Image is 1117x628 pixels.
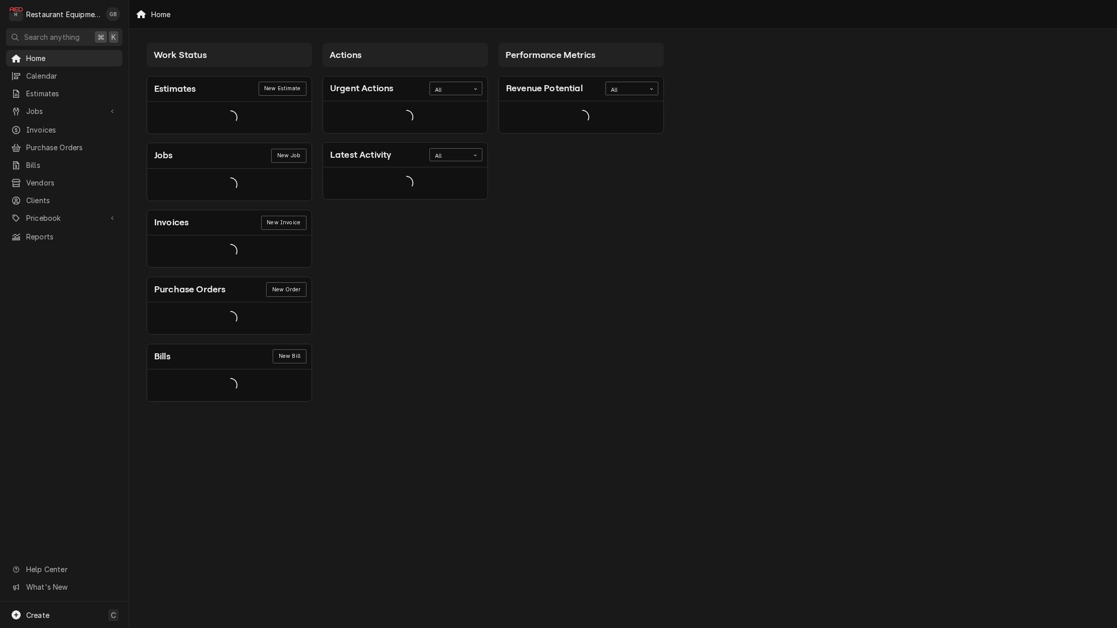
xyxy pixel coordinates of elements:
div: Card Header [323,143,487,167]
div: Card: Jobs [147,143,312,201]
span: Actions [330,50,361,60]
a: Calendar [6,68,122,84]
span: C [111,610,116,620]
span: Loading... [223,174,237,195]
div: Card: Latest Activity [323,142,488,200]
a: Vendors [6,174,122,191]
span: Loading... [223,241,237,262]
div: Card Data Filter Control [429,82,482,95]
div: Card: Invoices [147,210,312,268]
div: Card Data [499,101,663,133]
span: Vendors [26,177,117,188]
div: Card Data Filter Control [429,148,482,161]
div: Card Title [154,216,189,229]
div: Card Column Content [147,67,312,402]
div: Card Title [330,82,393,95]
div: Card Column Header [499,43,664,67]
div: Card Header [147,143,312,168]
a: New Order [266,282,306,296]
div: Card Link Button [271,149,306,163]
div: Card Data [147,169,312,201]
span: Purchase Orders [26,142,117,153]
span: Pricebook [26,213,102,223]
span: Reports [26,231,117,242]
div: Card Data Filter Control [605,82,658,95]
span: K [111,32,116,42]
div: Dashboard [129,29,1117,419]
div: GB [106,7,120,21]
div: Restaurant Equipment Diagnostics's Avatar [9,7,23,21]
span: Bills [26,160,117,170]
span: Jobs [26,106,102,116]
a: New Estimate [259,82,306,96]
div: Card Column: Performance Metrics [493,38,669,407]
div: Card Header [147,210,312,235]
a: Home [6,50,122,67]
span: Help Center [26,564,116,575]
div: Gary Beaver's Avatar [106,7,120,21]
div: Card Data [147,369,312,401]
div: Card Title [506,82,583,95]
span: Loading... [575,106,589,128]
div: Card Header [147,77,312,102]
div: Card Link Button [259,82,306,96]
div: Card Title [330,148,391,162]
div: Card Header [147,277,312,302]
a: Estimates [6,85,122,102]
span: Create [26,611,49,619]
div: Card: Estimates [147,76,312,134]
a: Go to Help Center [6,561,122,578]
div: All [435,86,464,94]
div: R [9,7,23,21]
div: Card Column Header [147,43,312,67]
a: Bills [6,157,122,173]
a: Reports [6,228,122,245]
a: Invoices [6,121,122,138]
span: Clients [26,195,117,206]
div: Card Column Content [499,67,664,173]
div: Card Column: Actions [318,38,493,407]
div: Card Column Header [323,43,488,67]
div: Card Data [147,102,312,134]
div: Card Data [323,101,487,133]
span: Calendar [26,71,117,81]
span: Work Status [154,50,207,60]
span: Invoices [26,124,117,135]
div: Card Column Content [323,67,488,200]
div: Card Header [499,77,663,101]
a: New Job [271,149,306,163]
div: Card Link Button [266,282,306,296]
div: Card Title [154,350,170,363]
div: Card Column: Work Status [142,38,318,407]
span: Home [26,53,117,64]
span: Search anything [24,32,80,42]
div: Card: Revenue Potential [499,76,664,134]
button: Search anything⌘K [6,28,122,46]
span: Estimates [26,88,117,99]
div: Card Data [147,302,312,334]
div: Card Title [154,283,225,296]
a: New Bill [273,349,306,363]
div: Card: Bills [147,344,312,402]
div: Card: Urgent Actions [323,76,488,134]
span: Loading... [223,374,237,396]
a: Clients [6,192,122,209]
span: Loading... [399,173,413,194]
span: ⌘ [97,32,104,42]
div: All [611,86,640,94]
a: Go to Jobs [6,103,122,119]
div: All [435,152,464,160]
div: Card Header [323,77,487,101]
span: Loading... [223,107,237,128]
div: Card Data [147,235,312,267]
div: Card Header [147,344,312,369]
span: Performance Metrics [506,50,595,60]
div: Card Title [154,82,196,96]
div: Restaurant Equipment Diagnostics [26,9,100,20]
a: Go to Pricebook [6,210,122,226]
a: Go to What's New [6,579,122,595]
a: New Invoice [261,216,306,230]
div: Card Title [154,149,173,162]
a: Purchase Orders [6,139,122,156]
div: Card Link Button [273,349,306,363]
